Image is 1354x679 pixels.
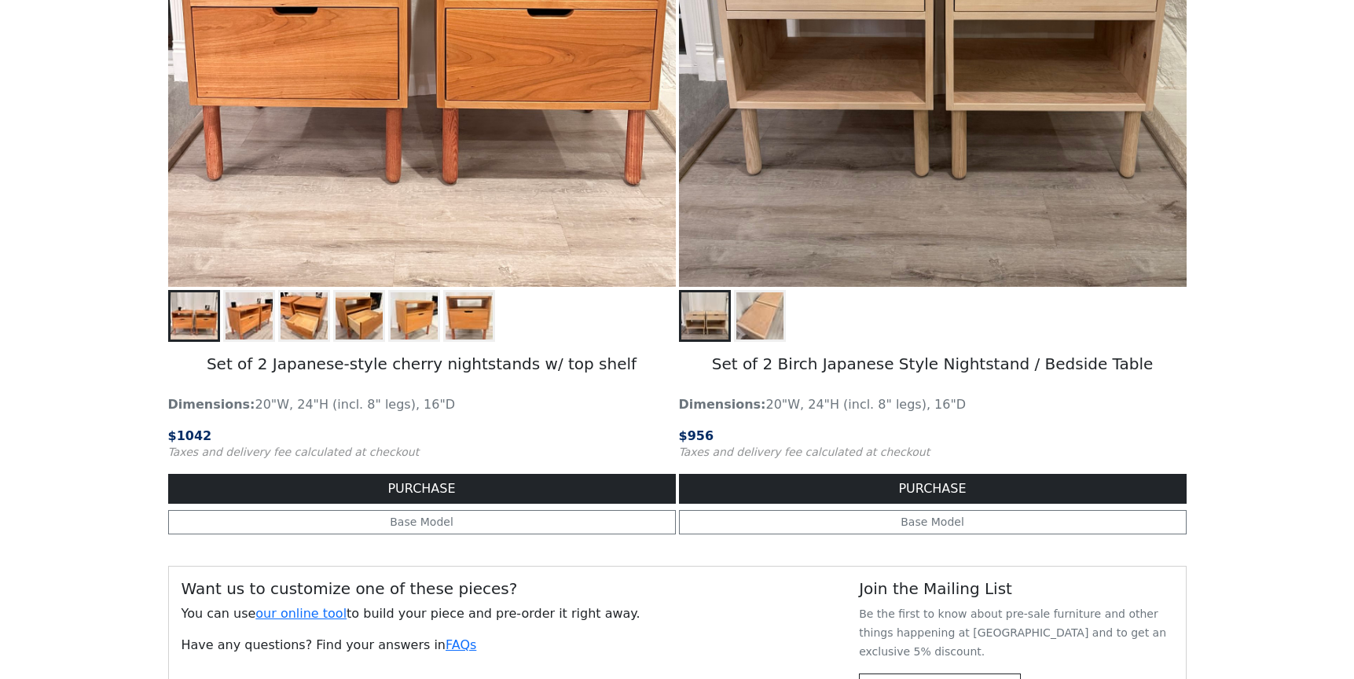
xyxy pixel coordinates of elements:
img: Set of 2 Cherry Nightstand /w Top Shelf - Side View [226,292,273,339]
h5: Set of 2 Japanese-style cherry nightstands w/ top shelf [168,342,676,389]
img: Japanese-Style Birch Nightstand Sets [736,292,783,339]
p: 20"W, 24"H (incl. 8" legs), 16"D [168,395,676,414]
small: Be the first to know about pre-sale furniture and other things happening at [GEOGRAPHIC_DATA] and... [859,607,1166,658]
a: FAQs [446,637,476,652]
small: Taxes and delivery fee calculated at checkout [168,446,420,458]
h5: Set of 2 Birch Japanese Style Nightstand / Bedside Table [679,342,1187,389]
button: PURCHASE [168,474,676,504]
small: Taxes and delivery fee calculated at checkout [679,446,930,458]
h5: Want us to customize one of these pieces? [182,579,835,598]
img: Japanese-Style Birch Nightstand Sets [681,292,728,339]
span: $ 1042 [168,428,212,443]
span: $ 956 [679,428,714,443]
a: Base Model [168,510,676,534]
img: Set of 2 Cherry Nightstand /w Top Shelf - Undermount Slides [281,292,328,339]
p: Have any questions? Find your answers in [182,636,835,655]
img: Nightstand /w Top Shelf - Undermount Drawer [336,292,383,339]
button: PURCHASE [679,474,1187,504]
img: Set of 2 Cherry Nightstand /w Top Shelf [171,292,218,339]
p: 20"W, 24"H (incl. 8" legs), 16"D [679,395,1187,414]
img: Nightstand /w Top Shelf - Side View [391,292,438,339]
img: Nightstand /w Top Shelf - Face View [446,292,493,339]
h5: Join the Mailing List [859,579,1172,598]
strong: Dimensions: [679,397,766,412]
strong: Dimensions: [168,397,255,412]
a: Base Model [679,510,1187,534]
p: You can use to build your piece and pre-order it right away. [182,604,835,623]
a: our online tool [255,606,347,621]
